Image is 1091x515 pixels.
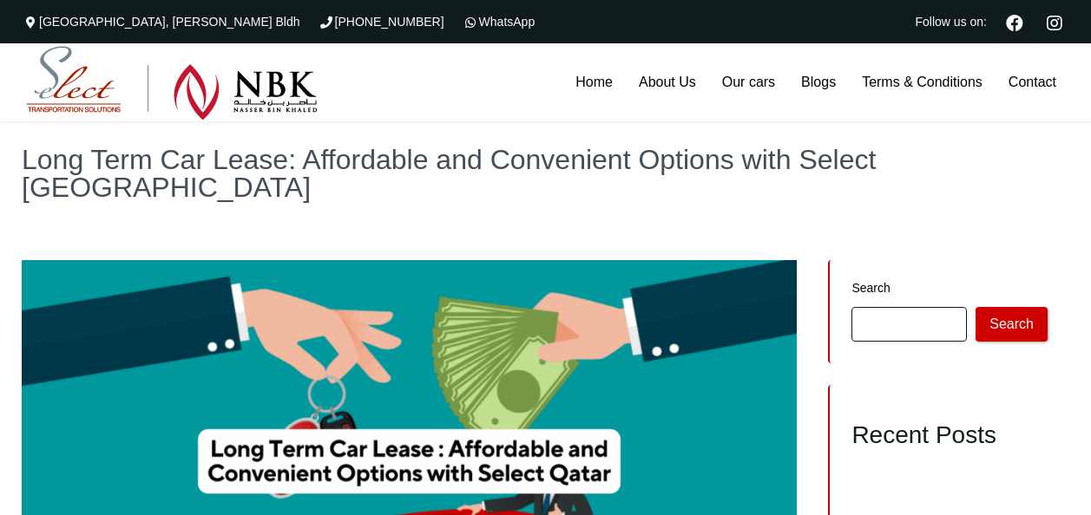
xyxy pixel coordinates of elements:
a: [PHONE_NUMBER] [318,15,444,29]
a: Contact [996,43,1069,121]
a: Home [562,43,626,121]
h1: Long Term Car Lease: Affordable and Convenient Options with Select [GEOGRAPHIC_DATA] [22,146,1069,201]
a: Instagram [1039,12,1069,31]
h2: Recent Posts [851,420,1048,450]
a: Our cars [709,43,788,121]
a: WhatsApp [462,15,536,29]
a: About Us [626,43,709,121]
img: Select Rent a Car [26,46,318,121]
label: Search [851,282,1048,294]
a: Facebook [999,12,1030,31]
a: Terms & Conditions [849,43,996,121]
a: Blogs [788,43,849,121]
button: Search [976,307,1048,342]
